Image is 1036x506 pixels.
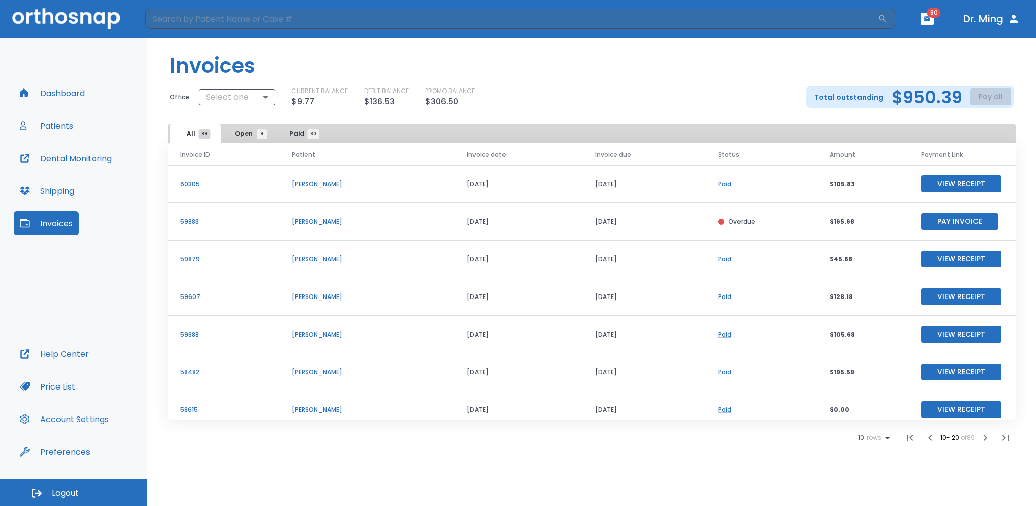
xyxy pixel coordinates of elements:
[14,146,118,170] button: Dental Monitoring
[291,86,348,96] p: CURRENT BALANCE
[14,374,81,399] button: Price List
[583,203,705,241] td: [DATE]
[940,433,961,442] span: 10 - 20
[959,10,1024,28] button: Dr. Ming
[12,8,120,29] img: Orthosnap
[830,330,897,339] p: $105.68
[52,488,79,499] span: Logout
[583,391,705,429] td: [DATE]
[14,211,79,235] button: Invoices
[864,434,881,441] span: rows
[455,391,583,429] td: [DATE]
[292,368,443,377] p: [PERSON_NAME]
[718,368,731,376] a: Paid
[858,434,864,441] span: 10
[455,316,583,353] td: [DATE]
[583,241,705,278] td: [DATE]
[467,150,506,159] span: Invoice date
[583,278,705,316] td: [DATE]
[718,180,731,188] a: Paid
[198,129,210,139] span: 89
[14,81,91,105] button: Dashboard
[921,251,1001,267] button: View Receipt
[170,50,255,81] h1: Invoices
[718,330,731,339] a: Paid
[921,179,1001,188] a: View Receipt
[257,129,267,139] span: 9
[921,150,963,159] span: Payment Link
[289,129,313,138] span: Paid
[830,217,897,226] p: $165.68
[718,255,731,263] a: Paid
[307,129,319,139] span: 80
[455,353,583,391] td: [DATE]
[921,330,1001,338] a: View Receipt
[14,178,80,203] button: Shipping
[292,405,443,414] p: [PERSON_NAME]
[921,217,998,225] a: Pay Invoice
[921,326,1001,343] button: View Receipt
[961,433,975,442] span: of 89
[187,129,204,138] span: All
[425,86,475,96] p: PROMO BALANCE
[14,407,115,431] button: Account Settings
[830,180,897,189] p: $105.83
[583,316,705,353] td: [DATE]
[292,255,443,264] p: [PERSON_NAME]
[921,292,1001,301] a: View Receipt
[830,292,897,302] p: $128.18
[199,87,275,107] div: Select one
[814,91,883,103] p: Total outstanding
[180,150,210,159] span: Invoice ID
[292,150,315,159] span: Patient
[455,165,583,203] td: [DATE]
[235,129,262,138] span: Open
[180,217,268,226] p: 59883
[718,405,731,414] a: Paid
[921,175,1001,192] button: View Receipt
[830,150,855,159] span: Amount
[921,213,998,230] button: Pay Invoice
[455,203,583,241] td: [DATE]
[927,8,941,18] span: 80
[180,292,268,302] p: 59607
[583,353,705,391] td: [DATE]
[364,96,395,108] p: $136.53
[292,330,443,339] p: [PERSON_NAME]
[180,330,268,339] p: 59388
[292,292,443,302] p: [PERSON_NAME]
[14,439,96,464] button: Preferences
[170,93,191,102] p: Office:
[292,217,443,226] p: [PERSON_NAME]
[180,368,268,377] p: 58482
[145,9,878,29] input: Search by Patient Name or Case #
[455,278,583,316] td: [DATE]
[14,113,79,138] button: Patients
[180,255,268,264] p: 59879
[830,405,897,414] p: $0.00
[170,124,329,143] div: tabs
[728,217,755,226] p: Overdue
[921,367,1001,376] a: View Receipt
[921,401,1001,418] button: View Receipt
[291,96,314,108] p: $9.77
[595,150,631,159] span: Invoice due
[921,288,1001,305] button: View Receipt
[455,241,583,278] td: [DATE]
[364,86,409,96] p: DEBIT BALANCE
[583,165,705,203] td: [DATE]
[292,180,443,189] p: [PERSON_NAME]
[14,342,95,366] button: Help Center
[921,254,1001,263] a: View Receipt
[921,364,1001,380] button: View Receipt
[830,368,897,377] p: $195.59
